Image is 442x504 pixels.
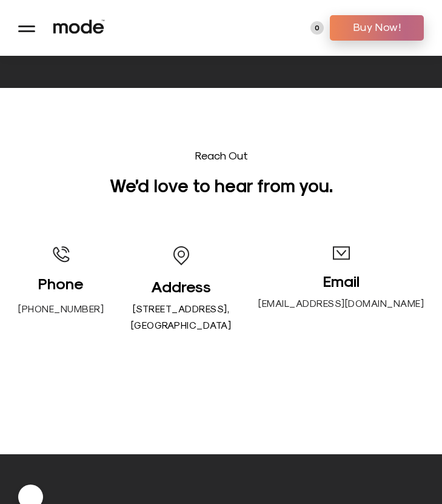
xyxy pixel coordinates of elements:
a: [PHONE_NUMBER] [18,303,104,314]
h4: Email [258,274,424,289]
h4: Phone [18,276,104,291]
h4: Address [131,279,232,294]
a: 0 [310,21,324,35]
a: [EMAIL_ADDRESS][DOMAIN_NAME] [258,295,424,311]
div: Reach Out [18,149,424,161]
a: Buy Now! [330,15,424,41]
span: Buy Now! [339,18,415,36]
h2: We’d love to hear from you. [18,173,424,198]
p: [STREET_ADDRESS], [GEOGRAPHIC_DATA] [131,300,232,333]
